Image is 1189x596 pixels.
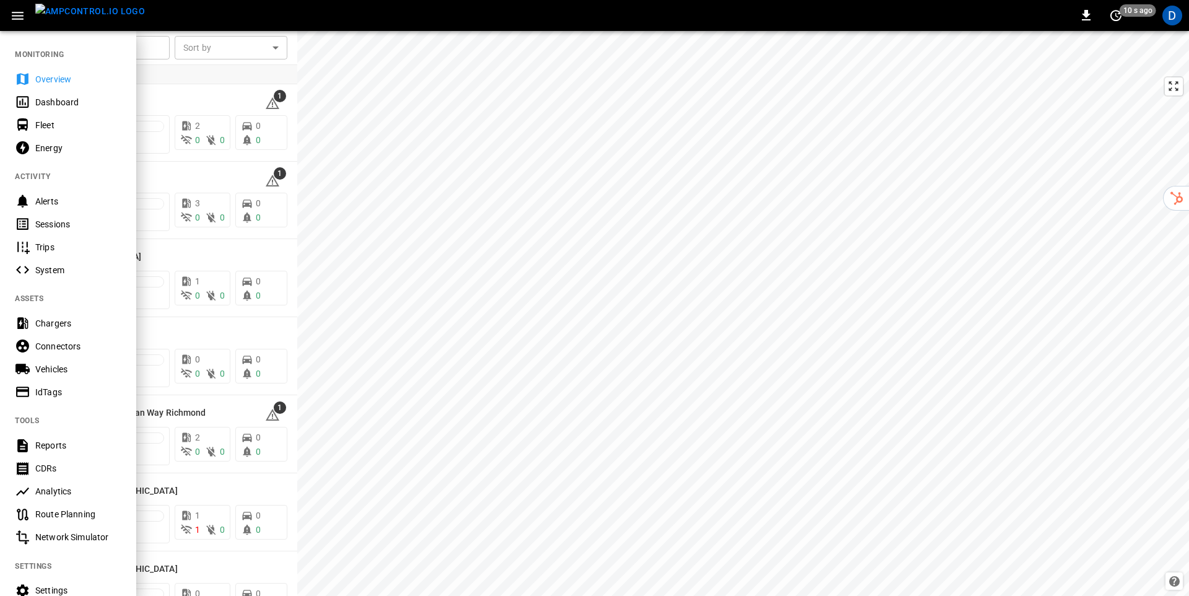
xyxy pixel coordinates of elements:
div: Fleet [35,119,121,131]
div: Reports [35,439,121,452]
button: set refresh interval [1106,6,1126,25]
div: Vehicles [35,363,121,375]
div: Route Planning [35,508,121,520]
div: Analytics [35,485,121,497]
div: Dashboard [35,96,121,108]
div: CDRs [35,462,121,475]
div: IdTags [35,386,121,398]
div: Alerts [35,195,121,208]
span: 10 s ago [1120,4,1156,17]
div: Energy [35,142,121,154]
div: System [35,264,121,276]
div: Network Simulator [35,531,121,543]
div: profile-icon [1162,6,1182,25]
div: Sessions [35,218,121,230]
img: ampcontrol.io logo [35,4,145,19]
div: Connectors [35,340,121,353]
div: Overview [35,73,121,85]
div: Trips [35,241,121,253]
div: Chargers [35,317,121,330]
